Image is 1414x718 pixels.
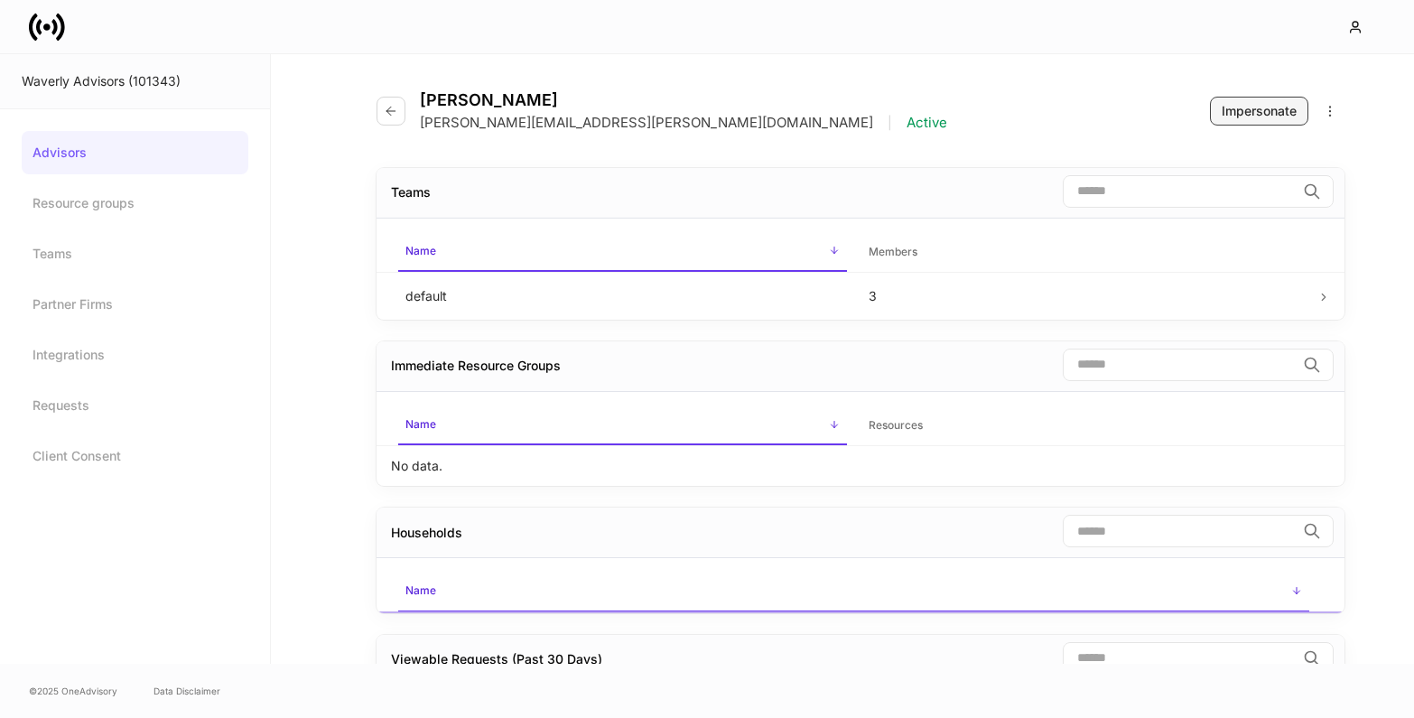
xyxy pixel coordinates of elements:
[405,415,436,433] h6: Name
[22,72,248,90] div: Waverly Advisors (101343)
[391,272,854,320] td: default
[391,457,442,475] p: No data.
[391,357,561,375] div: Immediate Resource Groups
[854,272,1317,320] td: 3
[22,182,248,225] a: Resource groups
[1210,97,1308,126] button: Impersonate
[420,114,873,132] p: [PERSON_NAME][EMAIL_ADDRESS][PERSON_NAME][DOMAIN_NAME]
[22,333,248,377] a: Integrations
[861,407,1310,444] span: Resources
[391,524,462,542] div: Households
[391,650,602,668] div: Viewable Requests (Past 30 Days)
[1222,102,1297,120] div: Impersonate
[420,90,947,110] h4: [PERSON_NAME]
[869,416,923,434] h6: Resources
[398,233,847,272] span: Name
[22,131,248,174] a: Advisors
[153,684,220,698] a: Data Disclaimer
[869,243,917,260] h6: Members
[22,434,248,478] a: Client Consent
[405,242,436,259] h6: Name
[405,582,436,599] h6: Name
[861,234,1310,271] span: Members
[22,384,248,427] a: Requests
[398,573,1309,611] span: Name
[907,114,947,132] p: Active
[398,406,847,445] span: Name
[888,114,892,132] p: |
[391,183,431,201] div: Teams
[22,232,248,275] a: Teams
[22,283,248,326] a: Partner Firms
[29,684,117,698] span: © 2025 OneAdvisory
